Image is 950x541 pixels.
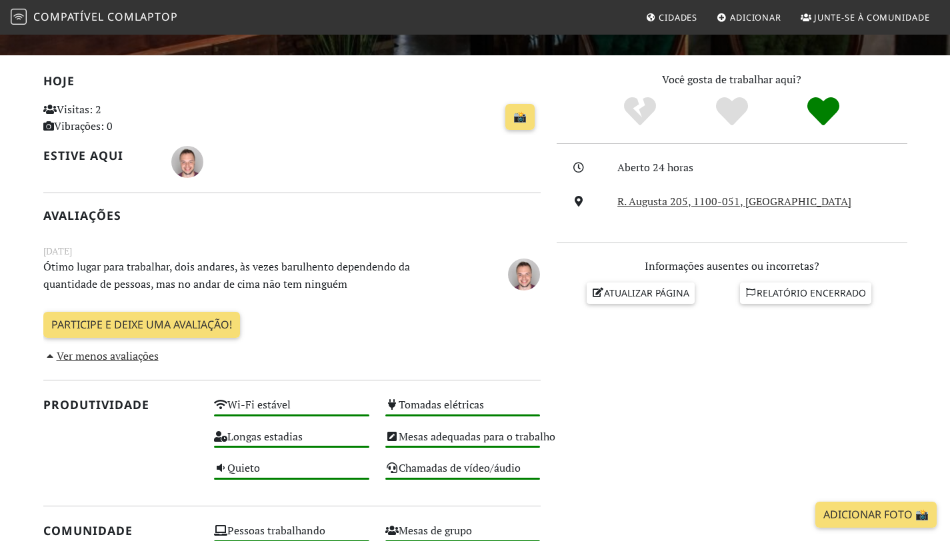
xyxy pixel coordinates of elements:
img: Compatível com laptop [11,9,27,25]
font: Mesas de grupo [399,523,472,538]
a: Adicionar foto 📸 [815,502,937,528]
font: Participe e deixe uma avaliação! [51,317,232,332]
font: Chamadas de vídeo/áudio [399,460,521,475]
font: Vibrações: 0 [54,119,113,133]
font: Pessoas trabalhando [227,523,325,538]
a: Cidades [640,5,703,29]
font: Produtividade [43,396,149,412]
font: Cidades [659,11,697,23]
font: Relatório encerrado [757,286,866,299]
font: Comunidade [43,522,133,538]
span: Danilo Aleixo [171,153,203,168]
font: Você gosta de trabalhar aqui? [662,72,801,87]
a: Compatível com laptop Compatível comlaptop [11,6,180,29]
span: Danilo Aleixo [508,266,540,280]
font: Adicionar foto 📸 [823,507,929,522]
font: Mesas adequadas para o trabalho [399,429,555,444]
font: Adicionar [730,11,781,23]
font: Visitas: 2 [57,102,101,117]
font: [DATE] [43,245,72,257]
font: Wi-Fi estável [227,397,291,412]
font: laptop [135,9,178,24]
a: Atualizar página [587,282,695,304]
font: Ótimo lugar para trabalhar, dois andares, às vezes barulhento dependendo da quantidade de pessoas... [43,259,410,291]
font: Quieto [227,460,260,475]
font: Hoje [43,73,75,89]
font: Informações ausentes ou incorretas? [645,259,819,273]
font: Ver menos avaliações [57,348,159,363]
div: Não [594,95,686,129]
font: Avaliações [43,207,121,223]
a: Participe e deixe uma avaliação! [43,312,240,338]
img: 5096-danilo.jpg [171,146,203,178]
font: 📸 [513,109,527,124]
a: Adicionar [711,5,787,29]
a: Relatório encerrado [740,282,872,304]
a: 📸 [505,104,535,130]
font: Atualizar página [604,286,689,299]
font: Aberto 24 horas [617,160,693,175]
font: Longas estadias [227,429,303,444]
a: R. Augusta 205, 1100-051, [GEOGRAPHIC_DATA] [617,194,851,209]
div: Definitivamente! [777,95,869,129]
font: Compatível com [33,9,135,24]
img: 5096-danilo.jpg [508,259,540,290]
div: Sim [686,95,778,129]
font: Junte-se à comunidade [814,11,930,23]
a: Junte-se à comunidade [795,5,935,29]
font: Tomadas elétricas [399,397,484,412]
a: Ver menos avaliações [43,348,159,363]
font: Estive aqui [43,147,123,163]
